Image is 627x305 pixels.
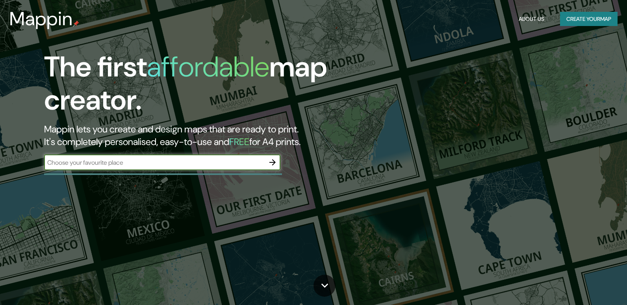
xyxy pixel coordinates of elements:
iframe: Help widget launcher [557,274,618,296]
input: Choose your favourite place [44,158,265,167]
h1: The first map creator. [44,50,358,123]
h1: affordable [147,48,269,85]
h2: Mappin lets you create and design maps that are ready to print. It's completely personalised, eas... [44,123,358,148]
button: Create yourmap [560,12,618,26]
button: About Us [516,12,547,26]
h5: FREE [229,136,249,148]
h3: Mappin [9,8,73,30]
img: mappin-pin [73,20,79,27]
